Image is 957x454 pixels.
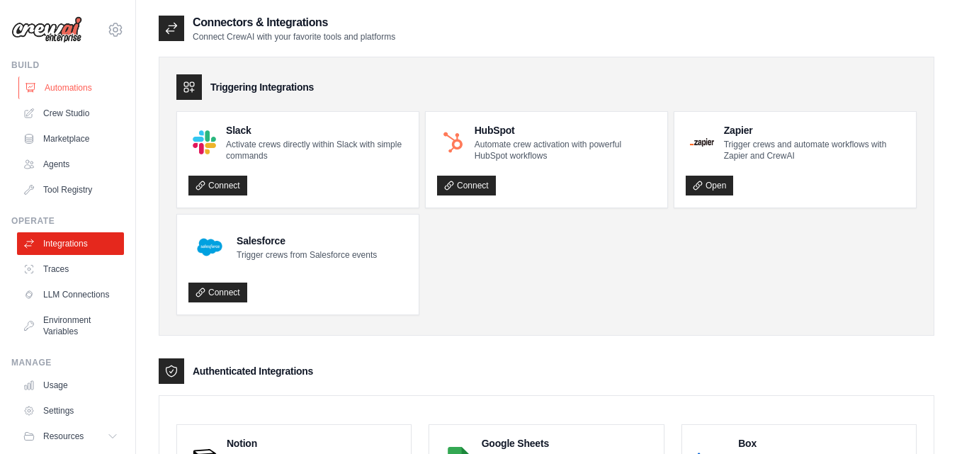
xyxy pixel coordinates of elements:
span: Resources [43,431,84,442]
img: Zapier Logo [690,138,714,147]
h4: Notion [227,436,400,450]
h4: Box [738,436,905,450]
button: Resources [17,425,124,448]
img: Slack Logo [193,130,216,154]
img: HubSpot Logo [441,131,465,154]
h3: Triggering Integrations [210,80,314,94]
h3: Authenticated Integrations [193,364,313,378]
a: Settings [17,399,124,422]
a: LLM Connections [17,283,124,306]
h4: Google Sheets [482,436,652,450]
p: Activate crews directly within Slack with simple commands [226,139,407,161]
p: Trigger crews and automate workflows with Zapier and CrewAI [724,139,905,161]
div: Operate [11,215,124,227]
a: Connect [437,176,496,195]
a: Tool Registry [17,178,124,201]
a: Usage [17,374,124,397]
h2: Connectors & Integrations [193,14,395,31]
a: Automations [18,76,125,99]
a: Connect [188,283,247,302]
div: Build [11,59,124,71]
a: Environment Variables [17,309,124,343]
h4: Salesforce [237,234,377,248]
h4: Slack [226,123,407,137]
a: Integrations [17,232,124,255]
h4: Zapier [724,123,905,137]
h4: HubSpot [475,123,656,137]
a: Traces [17,258,124,280]
img: Salesforce Logo [193,230,227,264]
a: Connect [188,176,247,195]
div: Manage [11,357,124,368]
a: Marketplace [17,127,124,150]
img: Logo [11,16,82,43]
p: Trigger crews from Salesforce events [237,249,377,261]
a: Open [686,176,733,195]
a: Crew Studio [17,102,124,125]
p: Automate crew activation with powerful HubSpot workflows [475,139,656,161]
p: Connect CrewAI with your favorite tools and platforms [193,31,395,42]
a: Agents [17,153,124,176]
